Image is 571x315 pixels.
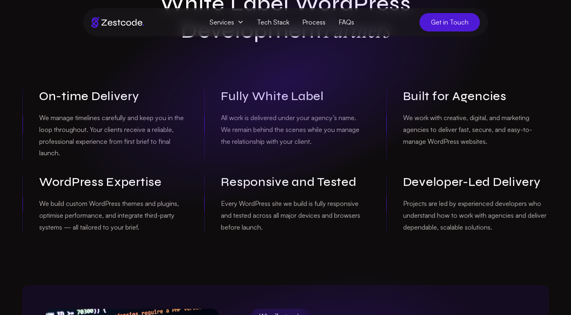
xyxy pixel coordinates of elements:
p: We work with creative, digital, and marketing agencies to deliver fast, secure, and easy-to-manag... [403,112,549,147]
p: We build custom WordPress themes and plugins, optimise performance, and integrate third-party sys... [39,198,185,233]
h3: WordPress Expertise [39,175,185,190]
h3: Fully White Label [221,89,366,104]
strong: Partners [323,16,390,44]
span: Services [203,15,250,30]
a: Tech Stack [250,15,296,30]
h3: Developer-Led Delivery [403,175,549,190]
p: Projects are led by experienced developers who understand how to work with agencies and deliver d... [403,198,549,233]
img: Brand logo of zestcode digital [91,17,144,28]
p: All work is delivered under your agency’s name. We remain behind the scenes while you manage the ... [221,112,366,147]
h3: On-time Delivery [39,89,185,104]
a: Get in Touch [419,13,480,31]
p: We manage timelines carefully and keep you in the loop throughout. Your clients receive a reliabl... [39,112,185,159]
a: FAQs [332,15,361,30]
h3: Responsive and Tested [221,175,366,190]
a: Process [296,15,332,30]
p: Every WordPress site we build is fully responsive and tested across all major devices and browser... [221,198,366,233]
h3: Built for Agencies [403,89,549,104]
